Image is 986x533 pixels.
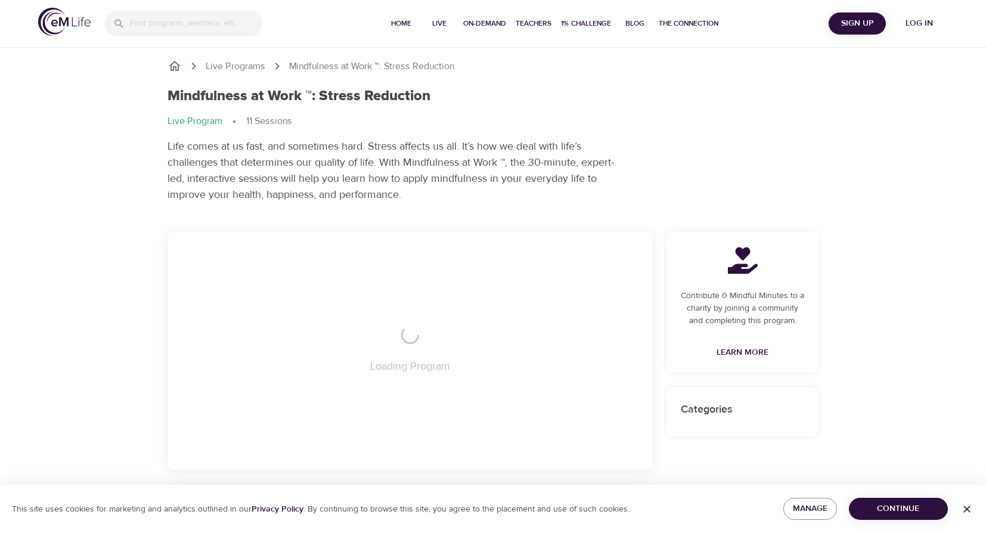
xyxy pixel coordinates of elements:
input: Find programs, teachers, etc... [130,11,262,36]
nav: breadcrumb [168,59,818,73]
span: Teachers [516,17,551,30]
p: 11 Sessions [246,114,292,128]
button: Continue [849,498,948,520]
span: The Connection [659,17,718,30]
a: Live Programs [206,60,265,73]
span: Home [387,17,416,30]
h1: Mindfulness at Work ™: Stress Reduction [168,88,430,105]
a: Learn More [712,342,773,364]
nav: breadcrumb [168,114,818,129]
p: Contribute 0 Mindful Minutes to a charity by joining a community and completing this program. [681,290,804,327]
span: Continue [858,501,938,516]
span: Manage [793,501,827,516]
span: Blog [621,17,649,30]
p: Live Program [168,114,222,128]
p: Loading Program [370,358,450,374]
p: Life comes at us fast, and sometimes hard. Stress affects us all. It’s how we deal with life’s ch... [168,138,615,203]
span: 1% Challenge [561,17,611,30]
span: Live [425,17,454,30]
span: On-Demand [463,17,506,30]
button: Manage [783,498,837,520]
img: logo [38,8,91,36]
span: Log in [895,16,943,31]
span: Sign Up [833,16,881,31]
button: Sign Up [829,13,886,35]
span: Learn More [717,345,768,360]
p: Mindfulness at Work ™: Stress Reduction [289,60,454,73]
p: Categories [681,401,804,417]
button: Log in [891,13,948,35]
a: Privacy Policy [252,504,303,515]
